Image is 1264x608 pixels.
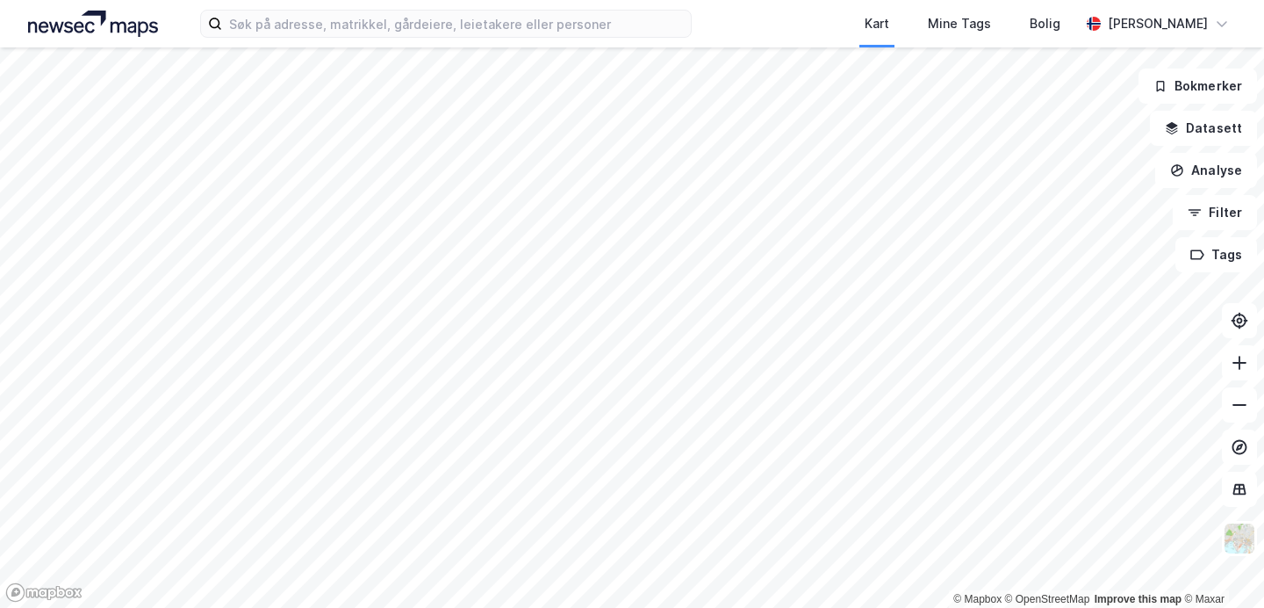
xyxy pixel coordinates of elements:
[5,583,83,603] a: Mapbox homepage
[1138,69,1257,104] button: Bokmerker
[1176,524,1264,608] iframe: Chat Widget
[1175,237,1257,272] button: Tags
[1150,111,1257,146] button: Datasett
[1155,153,1257,188] button: Analyse
[222,11,691,37] input: Søk på adresse, matrikkel, gårdeiere, leietakere eller personer
[1005,593,1090,605] a: OpenStreetMap
[928,13,991,34] div: Mine Tags
[953,593,1002,605] a: Mapbox
[865,13,889,34] div: Kart
[1095,593,1181,605] a: Improve this map
[1108,13,1208,34] div: [PERSON_NAME]
[1173,195,1257,230] button: Filter
[28,11,158,37] img: logo.a4113a55bc3d86da70a041830d287a7e.svg
[1223,522,1256,555] img: Z
[1176,524,1264,608] div: Kontrollprogram for chat
[1030,13,1060,34] div: Bolig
